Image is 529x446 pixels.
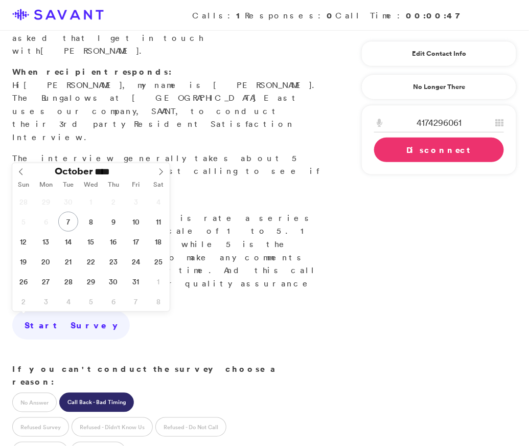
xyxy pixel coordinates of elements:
[148,292,168,311] span: November 8, 2025
[236,10,245,21] strong: 1
[36,292,56,311] span: November 3, 2025
[81,192,101,212] span: October 1, 2025
[81,252,101,272] span: October 22, 2025
[148,192,168,212] span: October 4, 2025
[81,212,101,232] span: October 8, 2025
[148,252,168,272] span: October 25, 2025
[58,272,78,292] span: October 28, 2025
[327,10,335,21] strong: 0
[103,272,123,292] span: October 30, 2025
[12,182,35,188] span: Sun
[13,252,33,272] span: October 19, 2025
[125,182,147,188] span: Fri
[155,417,226,437] label: Refused - Do Not Call
[13,272,33,292] span: October 26, 2025
[58,292,78,311] span: November 4, 2025
[12,6,323,58] p: Hi, has asked that I get in touch with .
[81,272,101,292] span: October 29, 2025
[36,272,56,292] span: October 27, 2025
[35,182,57,188] span: Mon
[12,311,130,340] a: Start Survey
[40,46,139,56] span: [PERSON_NAME]
[13,292,33,311] span: November 2, 2025
[12,152,323,191] p: The interview generally takes about 5 minutes and I was just calling to see if now is an okay time.
[80,182,102,188] span: Wed
[58,212,78,232] span: October 7, 2025
[406,10,466,21] strong: 00:00:47
[148,272,168,292] span: November 1, 2025
[81,232,101,252] span: October 15, 2025
[12,65,323,144] p: Hi , my name is [PERSON_NAME]. The Bungalows at [GEOGRAPHIC_DATA] East uses our company, SAVANT, ...
[147,182,170,188] span: Sat
[58,252,78,272] span: October 21, 2025
[103,252,123,272] span: October 23, 2025
[148,212,168,232] span: October 11, 2025
[126,272,146,292] span: October 31, 2025
[13,232,33,252] span: October 12, 2025
[102,182,125,188] span: Thu
[24,80,122,90] span: [PERSON_NAME]
[12,393,57,412] label: No Answer
[36,212,56,232] span: October 6, 2025
[57,182,80,188] span: Tue
[374,138,504,162] a: Disconnect
[59,393,134,412] label: Call Back - Bad Timing
[126,252,146,272] span: October 24, 2025
[361,74,517,100] a: No Longer There
[126,192,146,212] span: October 3, 2025
[58,232,78,252] span: October 14, 2025
[13,212,33,232] span: October 5, 2025
[148,232,168,252] span: October 18, 2025
[103,292,123,311] span: November 6, 2025
[103,232,123,252] span: October 16, 2025
[36,232,56,252] span: October 13, 2025
[36,252,56,272] span: October 20, 2025
[12,363,275,388] strong: If you can't conduct the survey choose a reason:
[12,66,172,77] strong: When recipient responds:
[93,166,130,177] input: Year
[374,46,504,62] a: Edit Contact Info
[126,232,146,252] span: October 17, 2025
[103,192,123,212] span: October 2, 2025
[12,417,69,437] label: Refused Survey
[126,292,146,311] span: November 7, 2025
[72,417,153,437] label: Refused - Didn't Know Us
[103,212,123,232] span: October 9, 2025
[55,166,93,176] span: October
[81,292,101,311] span: November 5, 2025
[58,192,78,212] span: September 30, 2025
[126,212,146,232] span: October 10, 2025
[13,192,33,212] span: September 28, 2025
[36,192,56,212] span: September 29, 2025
